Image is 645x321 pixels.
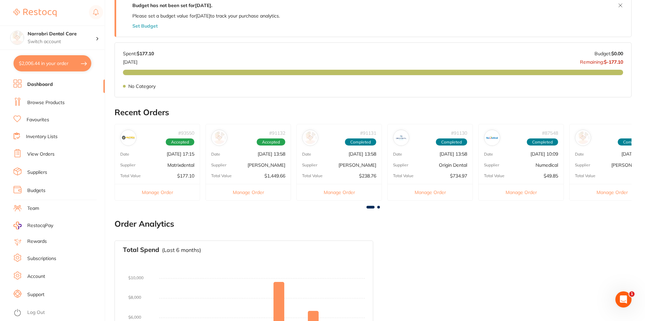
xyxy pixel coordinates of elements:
[27,238,47,245] a: Rewards
[132,2,212,8] strong: Budget has not been set for [DATE] .
[120,162,135,167] p: Supplier
[594,51,623,56] p: Budget:
[27,81,53,88] a: Dashboard
[206,184,291,200] button: Manage Order
[166,138,194,146] span: Accepted
[611,51,623,57] strong: $0.00
[484,152,493,156] p: Date
[128,83,156,89] p: No Category
[450,173,467,178] p: $734.97
[349,151,376,157] p: [DATE] 13:58
[393,173,414,178] p: Total Value
[451,130,467,135] p: # 91130
[211,162,226,167] p: Supplier
[27,222,53,229] span: RestocqPay
[436,138,467,146] span: Completed
[359,173,376,178] p: $238.76
[177,173,194,178] p: $177.10
[13,222,53,229] a: RestocqPay
[123,246,159,254] h3: Total Spend
[13,222,22,229] img: RestocqPay
[248,162,285,167] p: [PERSON_NAME]
[345,138,376,146] span: Completed
[10,31,24,44] img: Narrabri Dental Care
[484,173,505,178] p: Total Value
[542,130,558,135] p: # 87548
[575,152,584,156] p: Date
[544,173,558,178] p: $49.85
[27,169,47,176] a: Suppliers
[115,219,632,229] h2: Order Analytics
[302,162,317,167] p: Supplier
[393,152,402,156] p: Date
[27,151,55,158] a: View Orders
[123,51,154,56] p: Spent:
[27,205,39,212] a: Team
[479,184,563,200] button: Manage Order
[575,162,590,167] p: Supplier
[13,55,91,71] button: $2,006.44 in your order
[162,247,201,253] p: (Last 6 months)
[27,309,45,316] a: Log Out
[575,173,595,178] p: Total Value
[27,291,44,298] a: Support
[536,162,558,167] p: Numedical
[167,151,194,157] p: [DATE] 17:15
[302,173,323,178] p: Total Value
[27,255,56,262] a: Subscriptions
[269,130,285,135] p: # 91132
[211,152,220,156] p: Date
[257,138,285,146] span: Accepted
[137,51,154,57] strong: $177.10
[580,56,623,64] p: Remaining:
[527,138,558,146] span: Completed
[13,5,57,21] a: Restocq Logo
[604,59,623,65] strong: $-177.10
[264,173,285,178] p: $1,449.66
[167,162,194,167] p: Matrixdental
[393,162,408,167] p: Supplier
[213,131,226,144] img: Henry Schein Halas
[27,117,49,123] a: Favourites
[28,38,96,45] p: Switch account
[132,23,158,29] button: Set Budget
[132,13,280,19] p: Please set a budget value for [DATE] to track your purchase analytics.
[615,291,632,308] iframe: Intercom live chat
[123,56,154,64] p: [DATE]
[629,291,635,297] span: 1
[440,151,467,157] p: [DATE] 13:58
[395,131,408,144] img: Origin Dental
[577,131,589,144] img: Adam Dental
[530,151,558,157] p: [DATE] 10:09
[484,162,499,167] p: Supplier
[27,187,45,194] a: Budgets
[304,131,317,144] img: Adam Dental
[211,173,232,178] p: Total Value
[120,173,141,178] p: Total Value
[13,9,57,17] img: Restocq Logo
[338,162,376,167] p: [PERSON_NAME]
[26,133,58,140] a: Inventory Lists
[258,151,285,157] p: [DATE] 13:58
[122,131,135,144] img: Matrixdental
[13,308,103,318] button: Log Out
[115,108,632,117] h2: Recent Orders
[178,130,194,135] p: # 93550
[120,152,129,156] p: Date
[486,131,498,144] img: Numedical
[27,99,65,106] a: Browse Products
[439,162,467,167] p: Origin Dental
[297,184,382,200] button: Manage Order
[360,130,376,135] p: # 91131
[28,31,96,37] h4: Narrabri Dental Care
[388,184,473,200] button: Manage Order
[27,273,45,280] a: Account
[115,184,200,200] button: Manage Order
[302,152,311,156] p: Date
